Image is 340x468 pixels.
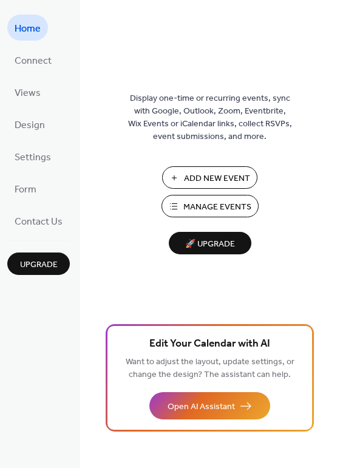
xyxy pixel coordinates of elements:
[128,92,292,143] span: Display one-time or recurring events, sync with Google, Outlook, Zoom, Eventbrite, Wix Events or ...
[15,84,41,103] span: Views
[176,236,244,253] span: 🚀 Upgrade
[7,111,52,137] a: Design
[7,79,48,105] a: Views
[15,116,45,135] span: Design
[15,148,51,167] span: Settings
[20,259,58,271] span: Upgrade
[7,175,44,202] a: Form
[7,208,70,234] a: Contact Us
[149,392,270,419] button: Open AI Assistant
[15,180,36,199] span: Form
[161,195,259,217] button: Manage Events
[7,253,70,275] button: Upgrade
[15,212,63,231] span: Contact Us
[184,172,250,185] span: Add New Event
[15,19,41,38] span: Home
[162,166,257,189] button: Add New Event
[183,201,251,214] span: Manage Events
[7,143,58,169] a: Settings
[168,401,235,413] span: Open AI Assistant
[7,47,59,73] a: Connect
[7,15,48,41] a: Home
[15,52,52,70] span: Connect
[149,336,270,353] span: Edit Your Calendar with AI
[126,354,294,383] span: Want to adjust the layout, update settings, or change the design? The assistant can help.
[169,232,251,254] button: 🚀 Upgrade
